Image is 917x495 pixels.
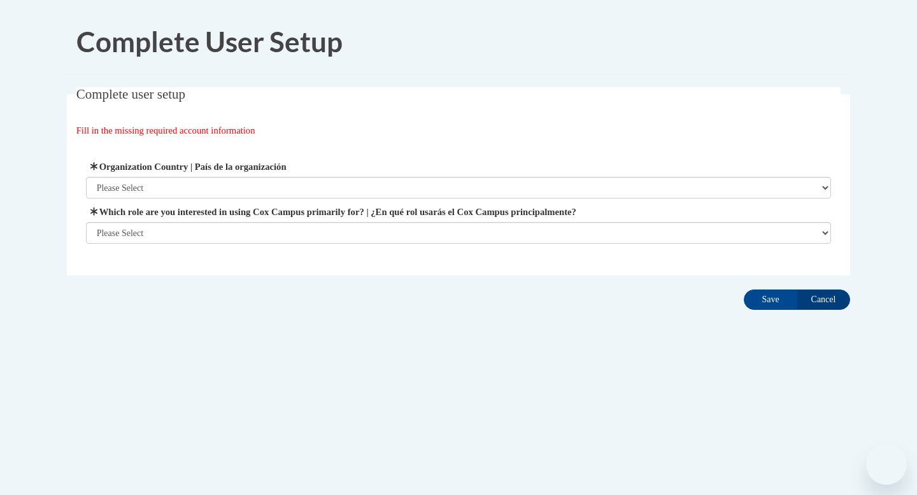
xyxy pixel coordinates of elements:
[86,205,832,219] label: Which role are you interested in using Cox Campus primarily for? | ¿En qué rol usarás el Cox Camp...
[866,444,907,485] iframe: Button to launch messaging window
[797,289,850,310] input: Cancel
[76,25,343,58] span: Complete User Setup
[76,87,185,102] span: Complete user setup
[744,289,797,310] input: Save
[86,160,832,174] label: Organization Country | País de la organización
[76,125,255,136] span: Fill in the missing required account information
